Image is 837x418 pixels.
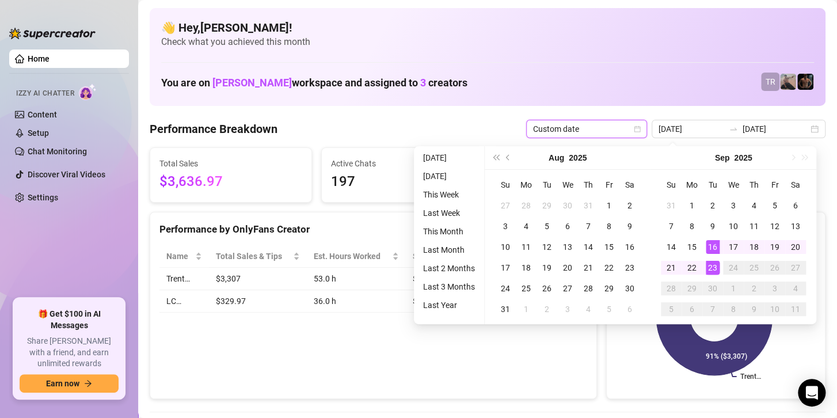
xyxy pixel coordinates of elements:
td: 2025-10-08 [723,299,744,320]
button: Choose a month [549,146,564,169]
li: Last 2 Months [418,261,480,275]
td: 36.0 h [307,290,406,313]
div: 18 [519,261,533,275]
td: 2025-08-22 [599,257,619,278]
div: 11 [519,240,533,254]
h1: You are on workspace and assigned to creators [161,77,467,89]
h4: Performance Breakdown [150,121,277,137]
td: 2025-08-03 [495,216,516,237]
h4: 👋 Hey, [PERSON_NAME] ! [161,20,814,36]
td: 2025-10-07 [702,299,723,320]
div: 14 [664,240,678,254]
td: LC… [159,290,209,313]
div: 26 [540,282,554,295]
a: Home [28,54,50,63]
td: 2025-08-28 [578,278,599,299]
td: 2025-09-04 [744,195,764,216]
text: Trent… [740,373,761,381]
span: 197 [331,171,474,193]
div: 22 [602,261,616,275]
div: 6 [623,302,637,316]
th: Sales / Hour [406,245,481,268]
td: 2025-09-13 [785,216,806,237]
td: 2025-09-30 [702,278,723,299]
span: $3,636.97 [159,171,302,193]
span: 🎁 Get $100 in AI Messages [20,309,119,331]
td: 2025-08-14 [578,237,599,257]
div: 29 [602,282,616,295]
div: 5 [768,199,782,212]
div: 2 [706,199,720,212]
div: 27 [561,282,575,295]
td: 2025-08-07 [578,216,599,237]
td: 2025-09-02 [702,195,723,216]
td: 2025-09-25 [744,257,764,278]
div: 7 [664,219,678,233]
td: 2025-09-15 [682,237,702,257]
td: 2025-09-06 [619,299,640,320]
input: End date [743,123,808,135]
button: Last year (Control + left) [489,146,502,169]
div: 31 [581,199,595,212]
span: Izzy AI Chatter [16,88,74,99]
div: 1 [519,302,533,316]
td: 2025-08-26 [537,278,557,299]
span: Name [166,250,193,263]
div: 24 [499,282,512,295]
div: 3 [726,199,740,212]
th: Mo [516,174,537,195]
td: 2025-09-12 [764,216,785,237]
span: arrow-right [84,379,92,387]
td: 2025-08-29 [599,278,619,299]
div: 5 [602,302,616,316]
td: 2025-09-17 [723,237,744,257]
td: 2025-08-18 [516,257,537,278]
td: 2025-09-19 [764,237,785,257]
div: 28 [581,282,595,295]
span: Total Sales & Tips [216,250,291,263]
td: Trent… [159,268,209,290]
td: 2025-08-12 [537,237,557,257]
div: 16 [623,240,637,254]
th: We [557,174,578,195]
div: 28 [519,199,533,212]
div: 13 [789,219,802,233]
div: 2 [623,199,637,212]
div: 1 [602,199,616,212]
div: 6 [561,219,575,233]
img: logo-BBDzfeDw.svg [9,28,96,39]
td: 2025-08-13 [557,237,578,257]
td: 2025-09-21 [661,257,682,278]
td: 2025-08-01 [599,195,619,216]
td: 2025-09-27 [785,257,806,278]
td: 2025-10-05 [661,299,682,320]
div: 19 [768,240,782,254]
div: 2 [747,282,761,295]
td: 2025-08-10 [495,237,516,257]
li: Last Week [418,206,480,220]
div: 4 [519,219,533,233]
th: Su [495,174,516,195]
td: $62.4 [406,268,481,290]
td: 2025-08-17 [495,257,516,278]
div: 12 [540,240,554,254]
div: Open Intercom Messenger [798,379,825,406]
a: Setup [28,128,49,138]
td: 2025-09-08 [682,216,702,237]
div: 5 [664,302,678,316]
td: 2025-10-11 [785,299,806,320]
div: 27 [499,199,512,212]
div: 28 [664,282,678,295]
td: 2025-10-06 [682,299,702,320]
div: Performance by OnlyFans Creator [159,222,587,237]
td: $3,307 [209,268,307,290]
td: 2025-10-04 [785,278,806,299]
div: 13 [561,240,575,254]
div: 4 [581,302,595,316]
td: 2025-09-09 [702,216,723,237]
th: Sa [619,174,640,195]
div: 18 [747,240,761,254]
th: Mo [682,174,702,195]
span: Custom date [533,120,640,138]
div: 16 [706,240,720,254]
